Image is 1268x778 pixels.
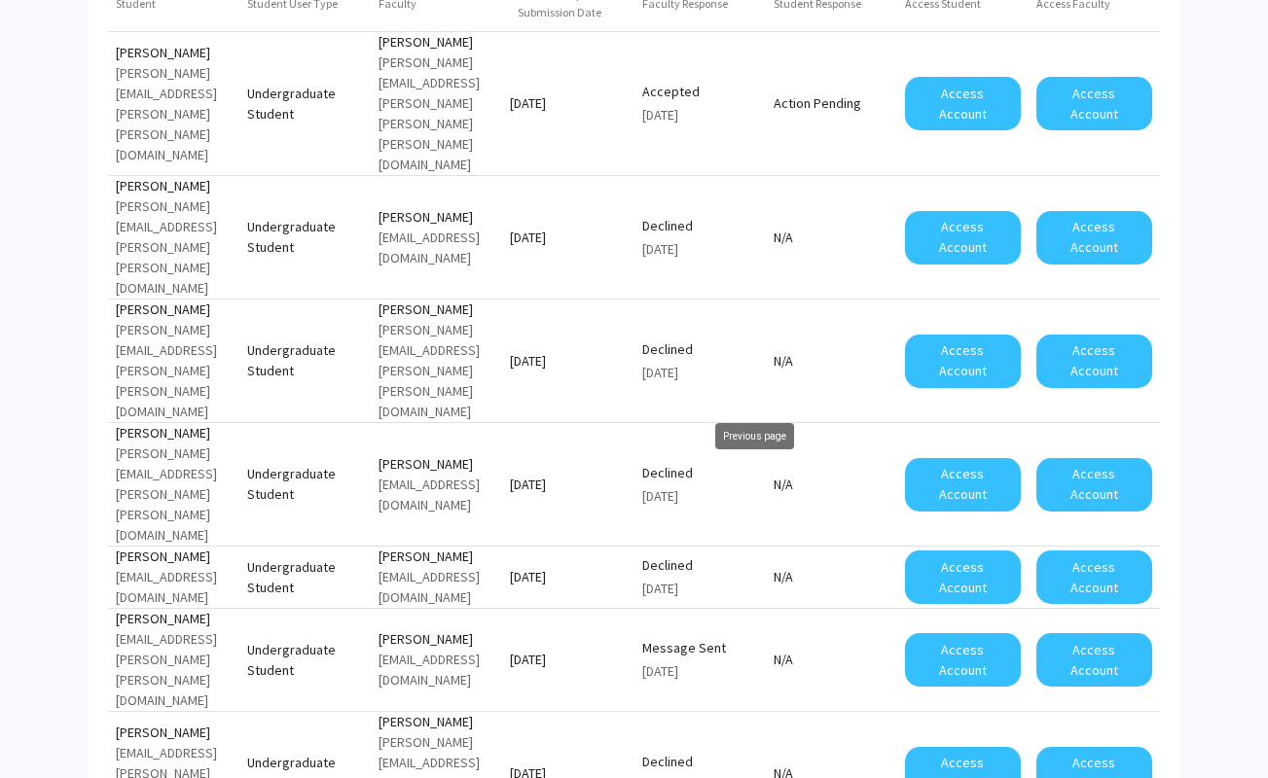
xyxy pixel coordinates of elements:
[379,712,494,732] div: [PERSON_NAME]
[116,629,232,711] div: [EMAIL_ADDRESS][PERSON_NAME][PERSON_NAME][DOMAIN_NAME]
[116,423,232,443] div: [PERSON_NAME]
[116,443,232,546] div: [PERSON_NAME][EMAIL_ADDRESS][PERSON_NAME][PERSON_NAME][DOMAIN_NAME]
[502,554,634,601] mat-cell: [DATE]
[642,363,758,383] div: [DATE]
[379,454,494,475] div: [PERSON_NAME]
[379,629,494,650] div: [PERSON_NAME]
[116,63,232,165] div: [PERSON_NAME][EMAIL_ADDRESS][PERSON_NAME][PERSON_NAME][DOMAIN_NAME]
[379,475,494,515] div: [EMAIL_ADDRESS][DOMAIN_NAME]
[715,423,794,449] div: Previous page
[379,207,494,228] div: [PERSON_NAME]
[379,53,494,175] div: [PERSON_NAME][EMAIL_ADDRESS][PERSON_NAME][PERSON_NAME][PERSON_NAME][DOMAIN_NAME]
[642,82,758,102] div: Accepted
[1036,77,1152,130] button: Access Account
[642,752,758,772] div: Declined
[116,609,232,629] div: [PERSON_NAME]
[502,461,634,508] mat-cell: [DATE]
[766,554,897,601] mat-cell: N/A
[766,214,897,261] mat-cell: N/A
[502,337,634,384] mat-cell: [DATE]
[1036,633,1152,687] button: Access Account
[905,458,1021,512] button: Access Account
[642,661,758,682] div: [DATE]
[642,339,758,360] div: Declined
[116,176,232,196] div: [PERSON_NAME]
[1036,458,1152,512] button: Access Account
[905,211,1021,265] button: Access Account
[116,567,232,608] div: [EMAIL_ADDRESS][DOMAIN_NAME]
[766,337,897,384] mat-cell: N/A
[116,320,232,422] div: [PERSON_NAME][EMAIL_ADDRESS][PERSON_NAME][PERSON_NAME][DOMAIN_NAME]
[502,637,634,684] mat-cell: [DATE]
[1036,211,1152,265] button: Access Account
[766,81,897,127] mat-cell: Action Pending
[642,105,758,125] div: [DATE]
[905,633,1021,687] button: Access Account
[116,43,232,63] div: [PERSON_NAME]
[116,547,232,567] div: [PERSON_NAME]
[642,638,758,658] div: Message Sent
[642,486,758,507] div: [DATE]
[379,320,494,422] div: [PERSON_NAME][EMAIL_ADDRESS][PERSON_NAME][PERSON_NAME][DOMAIN_NAME]
[766,637,897,684] mat-cell: N/A
[379,650,494,690] div: [EMAIL_ADDRESS][DOMAIN_NAME]
[239,637,371,684] mat-cell: Undergraduate Student
[642,463,758,483] div: Declined
[15,690,83,763] iframe: Chat
[379,547,494,567] div: [PERSON_NAME]
[116,723,232,743] div: [PERSON_NAME]
[379,32,494,53] div: [PERSON_NAME]
[1036,335,1152,388] button: Access Account
[379,228,494,268] div: [EMAIL_ADDRESS][DOMAIN_NAME]
[379,300,494,320] div: [PERSON_NAME]
[642,555,758,576] div: Declined
[116,196,232,299] div: [PERSON_NAME][EMAIL_ADDRESS][PERSON_NAME][PERSON_NAME][DOMAIN_NAME]
[239,554,371,601] mat-cell: Undergraduate Student
[905,550,1021,604] button: Access Account
[502,81,634,127] mat-cell: [DATE]
[239,81,371,127] mat-cell: Undergraduate Student
[239,337,371,384] mat-cell: Undergraduate Student
[239,461,371,508] mat-cell: Undergraduate Student
[642,216,758,236] div: Declined
[1036,550,1152,604] button: Access Account
[766,461,897,508] mat-cell: N/A
[905,335,1021,388] button: Access Account
[239,214,371,261] mat-cell: Undergraduate Student
[642,579,758,599] div: [DATE]
[502,214,634,261] mat-cell: [DATE]
[116,300,232,320] div: [PERSON_NAME]
[905,77,1021,130] button: Access Account
[379,567,494,608] div: [EMAIL_ADDRESS][DOMAIN_NAME]
[642,239,758,260] div: [DATE]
